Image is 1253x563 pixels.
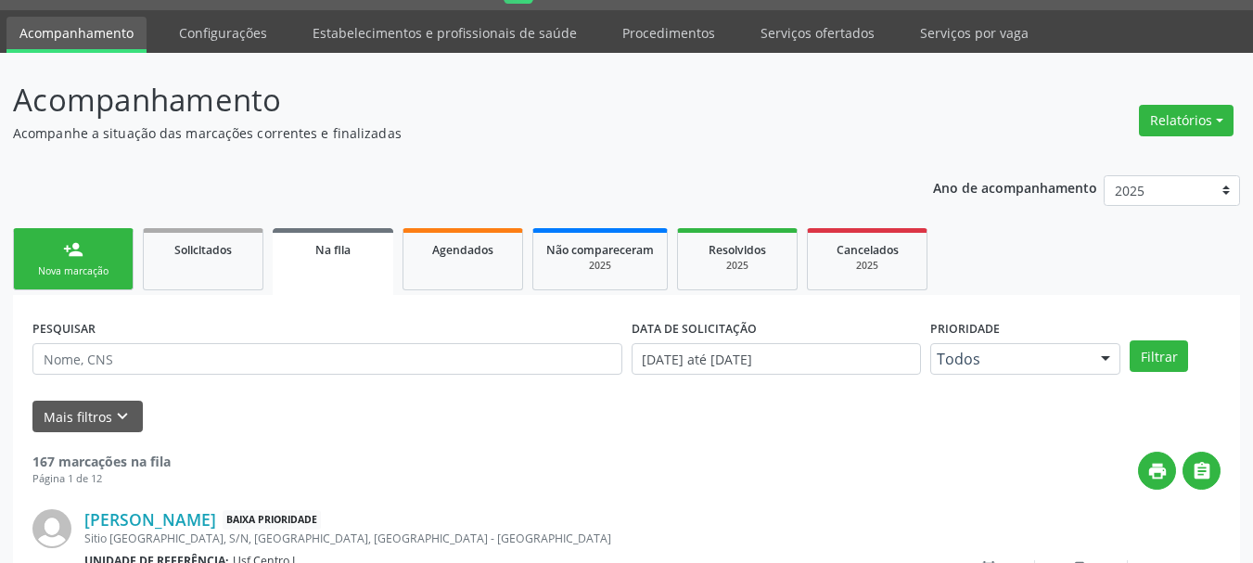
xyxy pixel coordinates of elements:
[13,123,872,143] p: Acompanhe a situação das marcações correntes e finalizadas
[32,314,96,343] label: PESQUISAR
[930,314,1000,343] label: Prioridade
[609,17,728,49] a: Procedimentos
[84,509,216,530] a: [PERSON_NAME]
[27,264,120,278] div: Nova marcação
[300,17,590,49] a: Estabelecimentos e profissionais de saúde
[63,239,83,260] div: person_add
[546,242,654,258] span: Não compareceram
[84,531,942,546] div: Sitio [GEOGRAPHIC_DATA], S/N, [GEOGRAPHIC_DATA], [GEOGRAPHIC_DATA] - [GEOGRAPHIC_DATA]
[937,350,1082,368] span: Todos
[632,314,757,343] label: DATA DE SOLICITAÇÃO
[546,259,654,273] div: 2025
[907,17,1042,49] a: Serviços por vaga
[1147,461,1168,481] i: print
[166,17,280,49] a: Configurações
[821,259,914,273] div: 2025
[748,17,888,49] a: Serviços ofertados
[1192,461,1212,481] i: 
[13,77,872,123] p: Acompanhamento
[1130,340,1188,372] button: Filtrar
[933,175,1097,198] p: Ano de acompanhamento
[1138,452,1176,490] button: print
[223,510,321,530] span: Baixa Prioridade
[691,259,784,273] div: 2025
[432,242,493,258] span: Agendados
[6,17,147,53] a: Acompanhamento
[1183,452,1221,490] button: 
[32,401,143,433] button: Mais filtroskeyboard_arrow_down
[112,406,133,427] i: keyboard_arrow_down
[315,242,351,258] span: Na fila
[1139,105,1234,136] button: Relatórios
[837,242,899,258] span: Cancelados
[32,453,171,470] strong: 167 marcações na fila
[32,471,171,487] div: Página 1 de 12
[709,242,766,258] span: Resolvidos
[632,343,922,375] input: Selecione um intervalo
[174,242,232,258] span: Solicitados
[32,343,622,375] input: Nome, CNS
